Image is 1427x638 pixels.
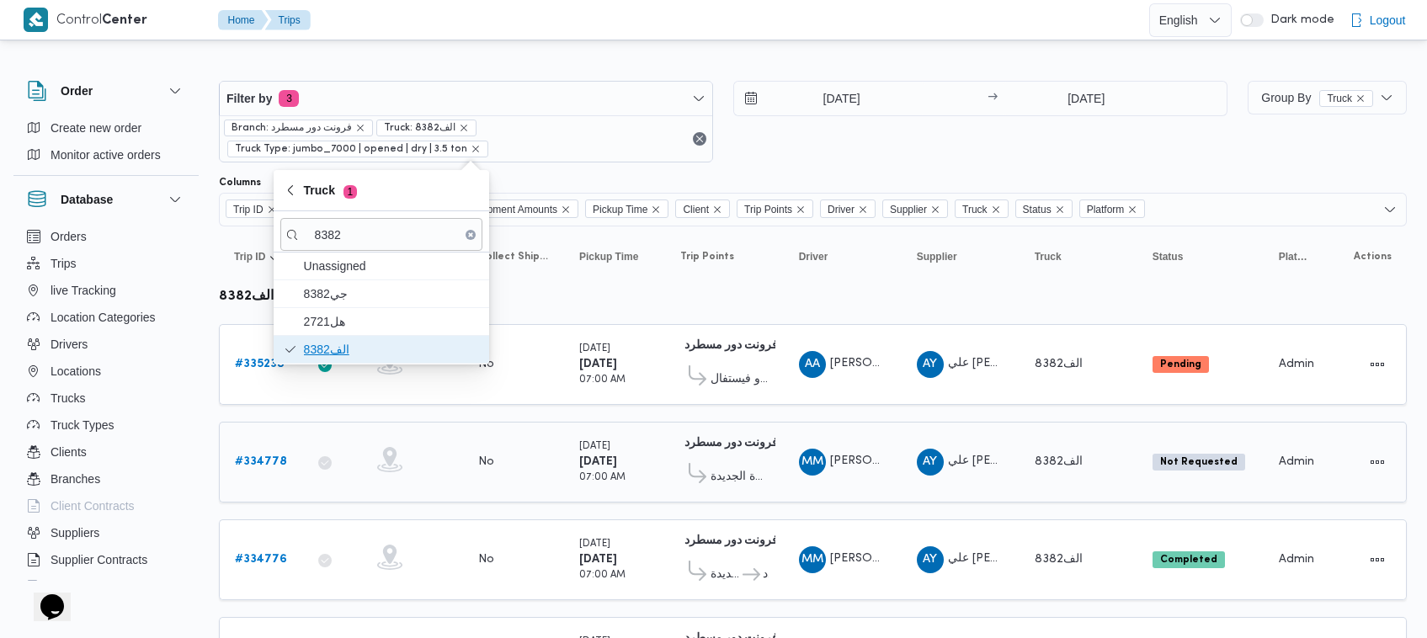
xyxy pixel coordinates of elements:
button: Remove Collect Shipment Amounts from selection in this group [561,205,571,215]
button: Location Categories [20,304,192,331]
span: Collect Shipment Amounts [431,199,578,218]
span: [PERSON_NAME] [PERSON_NAME] [830,553,1025,564]
b: فرونت دور مسطرد [684,340,778,351]
span: كارفور كايرو فيستفال [711,370,769,390]
span: الف8382 [304,339,479,359]
span: AY [923,449,937,476]
button: Trucks [20,385,192,412]
span: Devices [51,577,93,597]
small: 07:00 AM [579,571,626,580]
small: [DATE] [579,344,610,354]
button: Database [27,189,185,210]
span: Location Categories [51,307,156,327]
span: Truck Type: jumbo_7000 | opened | dry | 3.5 ton [227,141,488,157]
span: Branch: فرونت دور مسطرد [232,120,352,136]
input: search filters [280,218,482,251]
span: Not Requested [1153,454,1245,471]
button: Home [218,10,269,30]
b: فرونت دور مسطرد [684,438,778,449]
span: Truck [1319,90,1373,107]
button: Filter by3 active filters [220,82,712,115]
span: Truck Types [51,415,114,435]
span: AA [805,351,820,378]
span: Admin [1279,554,1314,565]
div: No [478,455,494,470]
button: Remove [690,129,710,149]
button: Create new order [20,114,192,141]
span: Pickup Time [585,199,668,218]
svg: Sorted in descending order [269,250,282,263]
b: Center [102,14,147,27]
span: Platform [1279,250,1307,263]
span: Collect Shipment Amounts [478,250,549,263]
button: Actions [1364,546,1391,573]
button: remove selected entity [471,144,481,154]
div: Database [13,223,199,587]
span: Trip Points [680,250,734,263]
span: Driver [820,199,876,218]
button: Drivers [20,331,192,358]
button: Truck1 [274,170,489,211]
span: Group By Truck [1261,91,1373,104]
span: AY [923,351,937,378]
button: Supplier Contracts [20,546,192,573]
a: #335238 [235,354,285,375]
small: [DATE] [579,442,610,451]
b: # 334776 [235,554,287,565]
button: Supplier [910,243,1011,270]
button: Platform [1272,243,1314,270]
span: Suppliers [51,523,99,543]
span: Completed [1153,551,1225,568]
button: Remove Supplier from selection in this group [930,205,940,215]
small: 07:00 AM [579,375,626,385]
a: #334776 [235,550,287,570]
b: [DATE] [579,359,617,370]
span: Collect Shipment Amounts [439,200,557,219]
b: # 334778 [235,456,287,467]
button: Suppliers [20,519,192,546]
span: Clients [51,442,87,462]
button: Remove Truck from selection in this group [991,205,1001,215]
button: remove selected entity [355,123,365,133]
span: Truck [1327,91,1352,106]
span: هل2721 [304,311,479,332]
span: live Tracking [51,280,116,300]
button: Actions [1364,449,1391,476]
button: Remove Trip ID from selection in this group [267,205,277,215]
div: Ali Yhaii Ali Muhran Hasanin [917,449,944,476]
span: Admin [1279,456,1314,467]
span: Truck [955,199,1009,218]
span: Logout [1370,10,1406,30]
button: Client Contracts [20,492,192,519]
button: Trips [20,250,192,277]
b: فرونت دور مسطرد [684,535,778,546]
b: Pending [1160,359,1201,370]
span: MM [801,449,823,476]
span: Supplier [890,200,927,219]
span: قسم أول القاهرة الجديدة [711,467,769,487]
span: Branch: فرونت دور مسطرد [224,120,373,136]
span: AY [923,546,937,573]
button: remove selected entity [459,123,469,133]
span: Pickup Time [579,250,638,263]
label: Columns [219,176,261,189]
button: Remove Platform from selection in this group [1127,205,1137,215]
span: قسم أول القاهرة الجديدة [711,565,740,585]
span: الف8382 [1035,359,1083,370]
div: Alaaa Aldin Hussain Ala Hussain [799,351,826,378]
span: Status [1023,200,1052,219]
span: Status [1153,250,1184,263]
small: [DATE] [579,540,610,549]
span: Truck Type: jumbo_7000 | opened | dry | 3.5 ton [235,141,467,157]
button: Remove Driver from selection in this group [858,205,868,215]
div: No [478,552,494,567]
span: Truck: الف8382 [384,120,455,136]
span: Supplier [882,199,948,218]
span: 3 active filters [279,90,299,107]
span: 1 [343,185,357,199]
button: Remove Pickup Time from selection in this group [651,205,661,215]
span: Truck [1035,250,1062,263]
span: علي [PERSON_NAME] [PERSON_NAME] [948,358,1168,369]
div: Muhammad Muharos AIshoar Ibrahem [799,449,826,476]
button: Group ByTruckremove selected entity [1248,81,1407,114]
